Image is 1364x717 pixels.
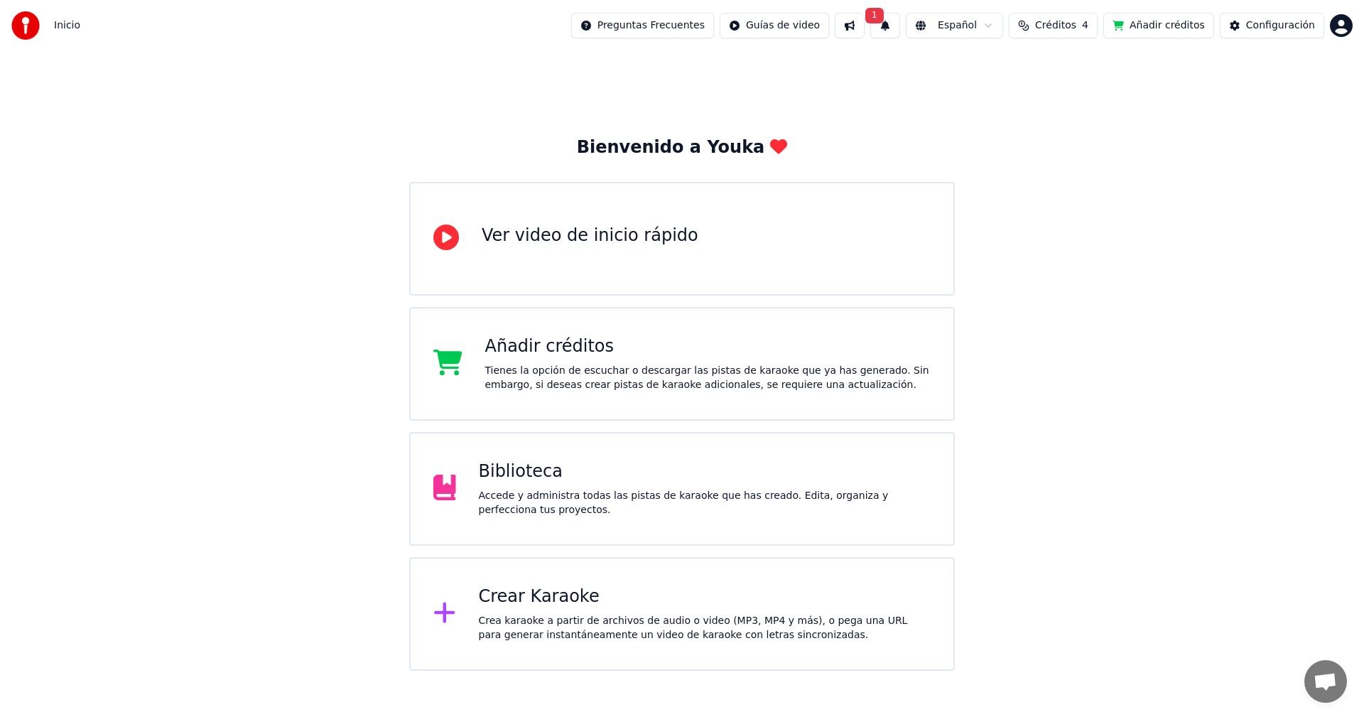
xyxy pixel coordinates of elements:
[485,364,931,392] div: Tienes la opción de escuchar o descargar las pistas de karaoke que ya has generado. Sin embargo, ...
[11,11,40,40] img: youka
[1220,13,1324,38] button: Configuración
[482,225,698,247] div: Ver video de inicio rápido
[479,489,931,517] div: Accede y administra todas las pistas de karaoke que has creado. Edita, organiza y perfecciona tus...
[479,586,931,608] div: Crear Karaoke
[485,335,931,358] div: Añadir créditos
[1082,18,1088,33] span: 4
[577,136,788,159] div: Bienvenido a Youka
[1035,18,1076,33] span: Créditos
[1304,660,1347,703] div: Chat abierto
[720,13,829,38] button: Guías de video
[1246,18,1315,33] div: Configuración
[870,13,900,38] button: 1
[571,13,714,38] button: Preguntas Frecuentes
[1103,13,1214,38] button: Añadir créditos
[54,18,80,33] span: Inicio
[54,18,80,33] nav: breadcrumb
[865,8,884,23] span: 1
[479,614,931,642] div: Crea karaoke a partir de archivos de audio o video (MP3, MP4 y más), o pega una URL para generar ...
[479,460,931,483] div: Biblioteca
[1009,13,1098,38] button: Créditos4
